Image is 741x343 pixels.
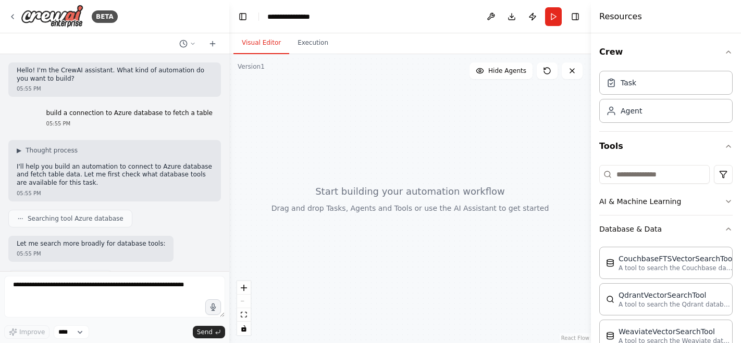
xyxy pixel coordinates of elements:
[17,250,165,258] div: 05:55 PM
[238,62,265,71] div: Version 1
[470,62,533,79] button: Hide Agents
[17,146,78,155] button: ▶Thought process
[92,10,118,23] div: BETA
[17,240,165,248] p: Let me search more broadly for database tools:
[46,120,213,128] div: 05:55 PM
[175,37,200,50] button: Switch to previous chat
[599,188,733,215] button: AI & Machine Learning
[237,281,251,335] div: React Flow controls
[289,32,337,54] button: Execution
[599,37,733,67] button: Crew
[4,325,50,339] button: Improve
[568,9,583,24] button: Hide right sidebar
[28,214,123,223] span: Searching tool Azure database
[233,32,289,54] button: Visual Editor
[619,326,733,337] div: WeaviateVectorSearchTool
[619,264,733,272] p: A tool to search the Couchbase database for relevant information on internal documents.
[193,326,225,338] button: Send
[599,67,733,131] div: Crew
[237,322,251,335] button: toggle interactivity
[606,295,614,303] img: QdrantVectorSearchTool
[237,308,251,322] button: fit view
[46,109,213,118] p: build a connection to Azure database to fetch a table
[19,328,45,336] span: Improve
[561,335,589,341] a: React Flow attribution
[17,163,213,187] p: I'll help you build an automation to connect to Azure database and fetch table data. Let me first...
[17,146,21,155] span: ▶
[599,132,733,161] button: Tools
[606,259,614,267] img: CouchbaseFTSVectorSearchTool
[619,290,733,300] div: QdrantVectorSearchTool
[26,146,78,155] span: Thought process
[21,5,83,28] img: Logo
[205,299,221,315] button: Click to speak your automation idea
[621,78,636,88] div: Task
[17,67,213,83] p: Hello! I'm the CrewAI assistant. What kind of automation do you want to build?
[488,67,526,75] span: Hide Agents
[236,9,250,24] button: Hide left sidebar
[197,328,213,336] span: Send
[619,300,733,309] p: A tool to search the Qdrant database for relevant information on internal documents.
[619,253,734,264] div: CouchbaseFTSVectorSearchTool
[606,332,614,340] img: WeaviateVectorSearchTool
[204,37,221,50] button: Start a new chat
[599,10,642,23] h4: Resources
[599,215,733,243] button: Database & Data
[267,11,310,22] nav: breadcrumb
[621,106,642,116] div: Agent
[17,189,213,197] div: 05:55 PM
[237,281,251,295] button: zoom in
[17,85,213,93] div: 05:55 PM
